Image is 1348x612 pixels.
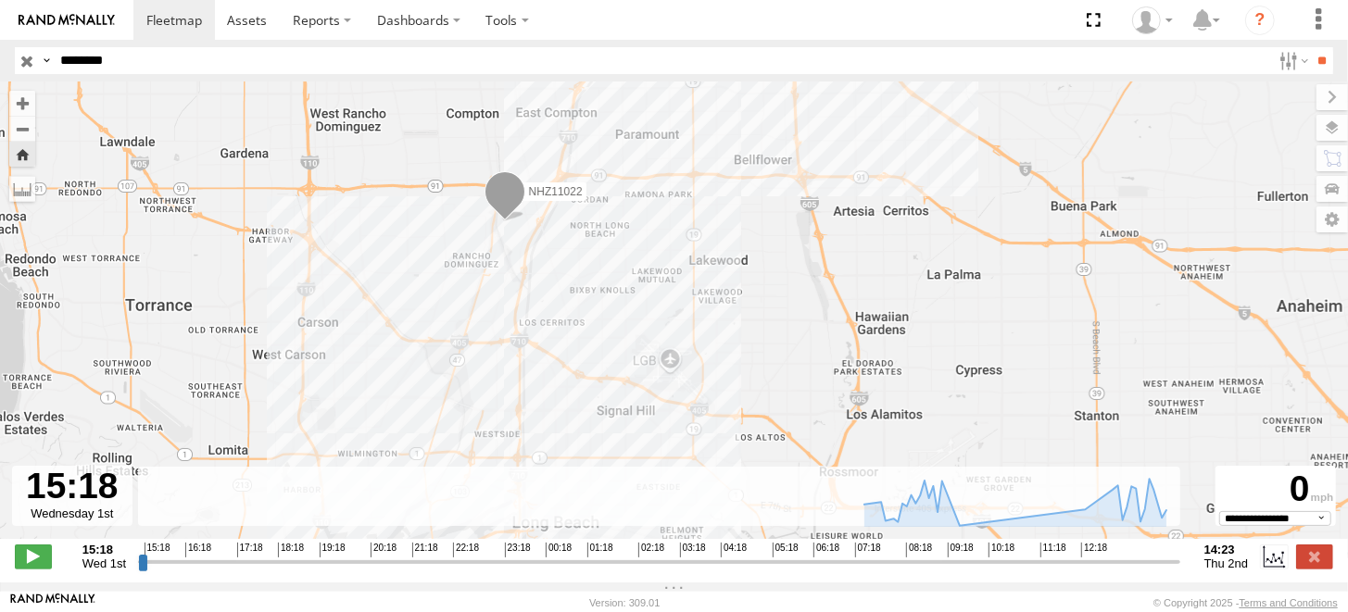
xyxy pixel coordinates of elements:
span: 16:18 [185,543,211,557]
div: Version: 309.01 [589,597,660,608]
span: 20:18 [371,543,397,557]
button: Zoom in [9,91,35,116]
img: rand-logo.svg [19,14,115,27]
span: 23:18 [505,543,531,557]
span: 12:18 [1081,543,1107,557]
label: Measure [9,176,35,202]
div: 0 [1218,468,1333,510]
label: Close [1296,544,1333,568]
button: Zoom out [9,116,35,142]
span: 18:18 [278,543,304,557]
i: ? [1245,6,1275,35]
span: 11:18 [1040,543,1066,557]
span: 02:18 [638,543,664,557]
span: 09:18 [948,543,974,557]
label: Search Query [39,47,54,74]
span: 01:18 [587,543,613,557]
a: Visit our Website [10,593,95,612]
span: 06:18 [813,543,839,557]
button: Zoom Home [9,142,35,167]
span: 22:18 [453,543,479,557]
span: 21:18 [412,543,438,557]
span: NHZ11022 [528,185,582,198]
span: 07:18 [855,543,881,557]
span: Wed 1st Oct 2025 [82,556,126,570]
strong: 15:18 [82,543,126,556]
span: 08:18 [906,543,932,557]
span: 03:18 [680,543,706,557]
label: Search Filter Options [1272,47,1312,74]
a: Terms and Conditions [1240,597,1338,608]
strong: 14:23 [1204,543,1249,556]
span: 19:18 [320,543,346,557]
span: 04:18 [721,543,747,557]
span: 15:18 [145,543,170,557]
span: 10:18 [989,543,1014,557]
div: Zulema McIntosch [1126,6,1179,34]
label: Map Settings [1317,206,1348,232]
span: 00:18 [546,543,572,557]
span: 05:18 [773,543,799,557]
label: Play/Stop [15,544,52,568]
span: Thu 2nd Oct 2025 [1204,556,1249,570]
div: © Copyright 2025 - [1153,597,1338,608]
span: 17:18 [237,543,263,557]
